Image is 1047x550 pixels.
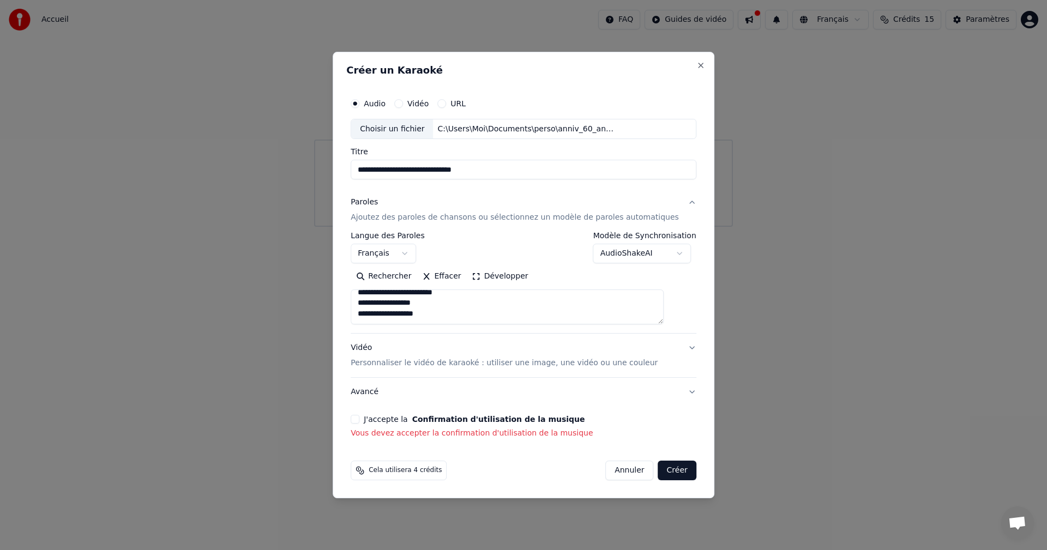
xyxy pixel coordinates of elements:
[351,334,696,378] button: VidéoPersonnaliser le vidéo de karaoké : utiliser une image, une vidéo ou une couleur
[467,268,534,286] button: Développer
[434,124,619,135] div: C:\Users\Moi\Documents\perso\anniv_60_ans_Kamel\audio_Caroline_Loeb_C_est_la_ouate.mp3
[593,232,696,240] label: Modèle de Synchronisation
[450,100,466,107] label: URL
[407,100,429,107] label: Vidéo
[351,197,378,208] div: Paroles
[346,65,701,75] h2: Créer un Karaoké
[351,358,658,368] p: Personnaliser le vidéo de karaoké : utiliser une image, une vidéo ou une couleur
[351,189,696,232] button: ParolesAjoutez des paroles de chansons ou sélectionnez un modèle de paroles automatiques
[417,268,466,286] button: Effacer
[351,343,658,369] div: Vidéo
[364,415,585,423] label: J'accepte la
[351,232,696,334] div: ParolesAjoutez des paroles de chansons ou sélectionnez un modèle de paroles automatiques
[351,213,679,223] p: Ajoutez des paroles de chansons ou sélectionnez un modèle de paroles automatiques
[351,268,417,286] button: Rechercher
[351,428,696,439] p: Vous devez accepter la confirmation d'utilisation de la musique
[658,461,696,480] button: Créer
[605,461,653,480] button: Annuler
[412,415,585,423] button: J'accepte la
[351,232,425,240] label: Langue des Paroles
[351,148,696,156] label: Titre
[351,378,696,406] button: Avancé
[369,466,442,475] span: Cela utilisera 4 crédits
[351,119,433,139] div: Choisir un fichier
[364,100,386,107] label: Audio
